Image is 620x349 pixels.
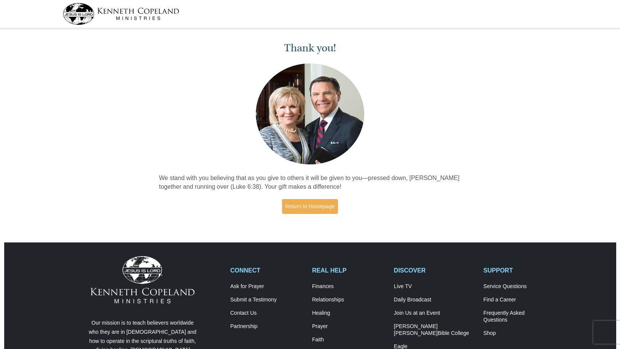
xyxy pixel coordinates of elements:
a: Live TV [394,283,475,290]
h2: CONNECT [230,267,304,274]
a: Ask for Prayer [230,283,304,290]
span: Bible College [438,330,469,336]
img: Kenneth and Gloria [254,62,366,166]
a: Finances [312,283,386,290]
a: Join Us at an Event [394,310,475,317]
a: Healing [312,310,386,317]
a: Relationships [312,296,386,303]
h2: SUPPORT [483,267,557,274]
a: Find a Career [483,296,557,303]
a: Service Questions [483,283,557,290]
h2: REAL HELP [312,267,386,274]
h2: DISCOVER [394,267,475,274]
a: Shop [483,330,557,337]
img: Kenneth Copeland Ministries [91,256,194,303]
img: kcm-header-logo.svg [63,3,179,25]
a: Return to Homepage [282,199,338,214]
a: Faith [312,336,386,343]
a: [PERSON_NAME] [PERSON_NAME]Bible College [394,323,475,337]
a: Submit a Testimony [230,296,304,303]
a: Frequently AskedQuestions [483,310,557,324]
a: Daily Broadcast [394,296,475,303]
a: Partnership [230,323,304,330]
a: Prayer [312,323,386,330]
p: We stand with you believing that as you give to others it will be given to you—pressed down, [PER... [159,174,461,191]
a: Contact Us [230,310,304,317]
h1: Thank you! [159,42,461,54]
